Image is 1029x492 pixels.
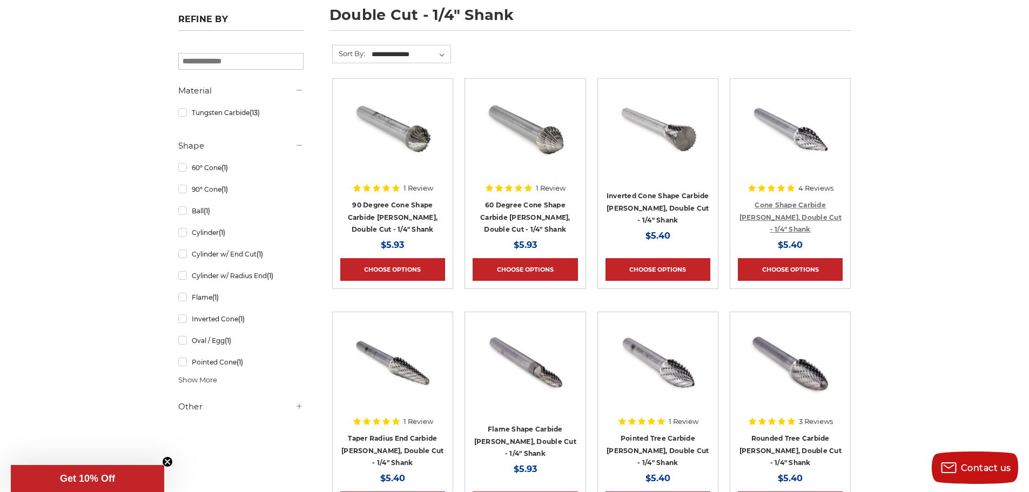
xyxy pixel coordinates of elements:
span: 1 Review [669,418,698,425]
span: Show More [178,375,217,386]
a: 60 Degree Cone Shape Carbide [PERSON_NAME], Double Cut - 1/4" Shank [480,201,570,233]
a: Flame shape carbide bur 1/4" shank [473,320,577,424]
a: Choose Options [473,258,577,281]
span: $5.40 [380,473,405,483]
img: SG-3 pointed tree shape carbide burr 1/4" shank [615,320,701,406]
span: (1) [212,293,219,301]
a: SM-4 pointed cone shape carbide burr 1/4" shank [738,86,843,191]
span: 1 Review [403,418,433,425]
img: Taper with radius end carbide bur 1/4" shank [349,320,436,406]
a: Choose Options [606,258,710,281]
a: Cylinder w/ End Cut [178,245,304,264]
span: Get 10% Off [60,473,115,484]
a: Inverted Cone Shape Carbide [PERSON_NAME], Double Cut - 1/4" Shank [607,192,709,224]
a: Cone Shape Carbide [PERSON_NAME], Double Cut - 1/4" Shank [739,201,842,233]
a: SN-3 inverted cone shape carbide burr 1/4" shank [606,86,710,191]
span: (1) [237,358,243,366]
a: Flame [178,288,304,307]
a: Oval / Egg [178,331,304,350]
h5: Refine by [178,14,304,31]
a: Choose Options [340,258,445,281]
h1: double cut - 1/4" shank [329,8,851,31]
span: $5.40 [645,231,670,241]
span: $5.40 [645,473,670,483]
span: (13) [250,109,260,117]
a: Tungsten Carbide [178,103,304,122]
a: Cylinder w/ Radius End [178,266,304,285]
a: SJ-3 60 degree cone shape carbide burr 1/4" shank [473,86,577,191]
span: $5.40 [778,473,803,483]
span: (1) [221,185,228,193]
div: Get 10% OffClose teaser [11,465,164,492]
span: (1) [257,250,263,258]
a: 90 Degree Cone Shape Carbide [PERSON_NAME], Double Cut - 1/4" Shank [348,201,438,233]
img: SM-4 pointed cone shape carbide burr 1/4" shank [747,86,833,173]
span: $5.93 [514,240,537,250]
a: Rounded Tree Carbide [PERSON_NAME], Double Cut - 1/4" Shank [739,434,842,467]
span: $5.93 [514,464,537,474]
span: Contact us [961,463,1011,473]
a: SK-3 90 degree cone shape carbide burr 1/4" shank [340,86,445,191]
a: Taper Radius End Carbide [PERSON_NAME], Double Cut - 1/4" Shank [341,434,443,467]
img: Flame shape carbide bur 1/4" shank [482,320,568,406]
span: (1) [219,228,225,237]
img: SK-3 90 degree cone shape carbide burr 1/4" shank [349,86,436,173]
span: (1) [204,207,210,215]
span: (1) [267,272,273,280]
span: $5.40 [778,240,803,250]
label: Sort By: [333,45,365,62]
span: (1) [221,164,228,172]
span: 3 Reviews [799,418,833,425]
span: (1) [238,315,245,323]
a: 90° Cone [178,180,304,199]
a: SG-3 pointed tree shape carbide burr 1/4" shank [606,320,710,424]
img: SJ-3 60 degree cone shape carbide burr 1/4" shank [482,86,568,173]
span: 4 Reviews [798,185,833,192]
button: Contact us [932,451,1018,484]
a: Ball [178,201,304,220]
a: 60° Cone [178,158,304,177]
h5: Shape [178,139,304,152]
a: Choose Options [738,258,843,281]
span: (1) [225,336,231,345]
a: Pointed Cone [178,353,304,372]
h5: Material [178,84,304,97]
span: 1 Review [536,185,566,192]
a: Taper with radius end carbide bur 1/4" shank [340,320,445,424]
a: Cylinder [178,223,304,242]
span: 1 Review [403,185,433,192]
a: rounded tree shape carbide bur 1/4" shank [738,320,843,424]
a: Inverted Cone [178,309,304,328]
select: Sort By: [370,46,450,63]
button: Close teaser [162,456,173,467]
a: Flame Shape Carbide [PERSON_NAME], Double Cut - 1/4" Shank [474,425,576,457]
h5: Other [178,400,304,413]
img: rounded tree shape carbide bur 1/4" shank [747,320,833,406]
span: $5.93 [381,240,404,250]
a: Pointed Tree Carbide [PERSON_NAME], Double Cut - 1/4" Shank [607,434,709,467]
img: SN-3 inverted cone shape carbide burr 1/4" shank [615,86,701,173]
